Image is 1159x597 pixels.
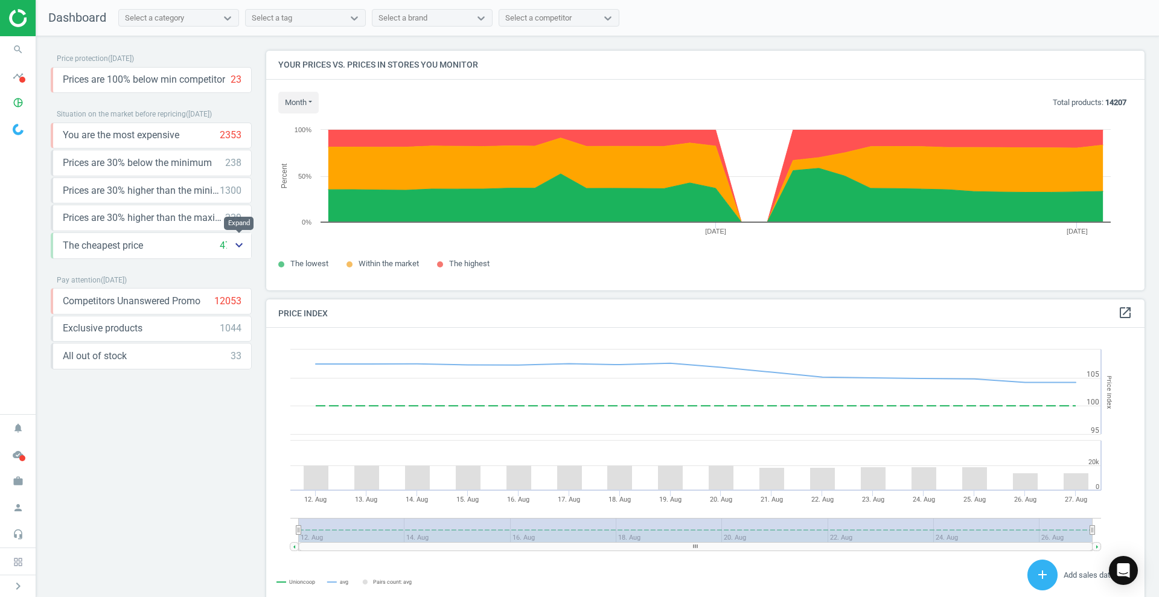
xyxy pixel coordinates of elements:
a: open_in_new [1118,305,1132,321]
span: Prices are 30% higher than the maximal [63,211,225,225]
text: 20k [1088,458,1099,466]
text: 0% [302,219,311,226]
span: Situation on the market before repricing [57,110,186,118]
tspan: 17. Aug [558,496,580,503]
tspan: avg [340,579,348,585]
i: timeline [7,65,30,88]
span: The lowest [290,259,328,268]
tspan: 13. Aug [355,496,377,503]
i: keyboard_arrow_down [232,238,246,252]
span: You are the most expensive [63,129,179,142]
div: 2353 [220,129,241,142]
div: Select a tag [252,13,292,24]
div: 12053 [214,295,241,308]
i: work [7,470,30,493]
tspan: 27. Aug [1065,496,1087,503]
tspan: Pairs count: avg [373,579,412,585]
tspan: 12. Aug [304,496,327,503]
div: Open Intercom Messenger [1109,556,1138,585]
img: wGWNvw8QSZomAAAAABJRU5ErkJggg== [13,124,24,135]
span: The highest [449,259,490,268]
span: ( [DATE] ) [101,276,127,284]
text: 50% [298,173,311,180]
i: notifications [7,417,30,439]
tspan: 24. Aug [913,496,935,503]
tspan: 21. Aug [761,496,783,503]
div: 33 [231,350,241,363]
tspan: 18. Aug [608,496,631,503]
h4: Price Index [266,299,1145,328]
i: search [7,38,30,61]
i: add [1035,567,1050,582]
div: Expand [224,217,254,230]
i: headset_mic [7,523,30,546]
tspan: Unioncoop [289,579,315,585]
tspan: Price Index [1105,375,1113,409]
div: Select a competitor [505,13,572,24]
button: chevron_right [3,578,33,594]
i: open_in_new [1118,305,1132,320]
div: Select a category [125,13,184,24]
text: 0 [1096,483,1099,491]
tspan: [DATE] [1067,228,1088,235]
i: cloud_done [7,443,30,466]
span: Prices are 100% below min competitor [63,73,225,86]
span: The cheapest price [63,239,143,252]
div: 4758 [220,239,241,252]
tspan: 22. Aug [811,496,834,503]
tspan: 20. Aug [710,496,732,503]
span: Add sales data [1064,570,1114,579]
span: Price protection [57,54,108,63]
i: pie_chart_outlined [7,91,30,114]
span: All out of stock [63,350,127,363]
i: chevron_right [11,579,25,593]
span: Competitors Unanswered Promo [63,295,200,308]
text: 95 [1091,426,1099,435]
h4: Your prices vs. prices in stores you monitor [266,51,1145,79]
span: Pay attention [57,276,101,284]
tspan: 25. Aug [963,496,986,503]
i: person [7,496,30,519]
div: Select a brand [378,13,427,24]
div: 1300 [220,184,241,197]
text: 100 [1087,398,1099,406]
tspan: 19. Aug [659,496,682,503]
button: add [1027,560,1058,590]
span: ( [DATE] ) [108,54,134,63]
button: keyboard_arrow_down [227,233,251,258]
tspan: Percent [280,163,289,188]
div: 1044 [220,322,241,335]
img: ajHJNr6hYgQAAAAASUVORK5CYII= [9,9,95,27]
p: Total products: [1053,97,1126,108]
text: 105 [1087,370,1099,378]
span: Within the market [359,259,419,268]
span: Prices are 30% below the minimum [63,156,212,170]
button: month [278,92,319,113]
tspan: 26. Aug [1014,496,1036,503]
tspan: 15. Aug [456,496,479,503]
span: Dashboard [48,10,106,25]
div: 229 [225,211,241,225]
div: 23 [231,73,241,86]
span: ( [DATE] ) [186,110,212,118]
span: Exclusive products [63,322,142,335]
text: 100% [295,126,311,133]
tspan: 23. Aug [862,496,884,503]
span: Prices are 30% higher than the minimum [63,184,220,197]
tspan: [DATE] [705,228,726,235]
tspan: 14. Aug [406,496,428,503]
tspan: 16. Aug [507,496,529,503]
div: 238 [225,156,241,170]
b: 14207 [1105,98,1126,107]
